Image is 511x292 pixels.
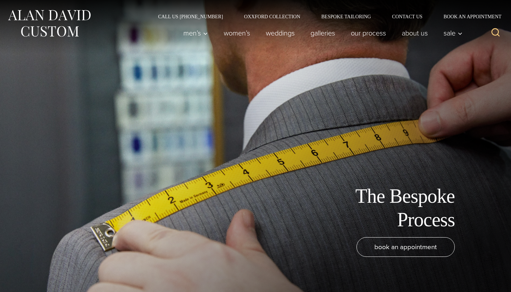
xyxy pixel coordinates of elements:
nav: Primary Navigation [176,26,466,40]
a: Galleries [303,26,343,40]
a: Call Us [PHONE_NUMBER] [148,14,234,19]
a: Contact Us [381,14,433,19]
a: Women’s [216,26,258,40]
a: Bespoke Tailoring [311,14,381,19]
span: Sale [444,30,463,37]
span: book an appointment [374,242,437,252]
nav: Secondary Navigation [148,14,504,19]
h1: The Bespoke Process [297,184,455,232]
a: About Us [394,26,436,40]
a: weddings [258,26,303,40]
a: book an appointment [356,237,455,257]
a: Our Process [343,26,394,40]
button: View Search Form [487,25,504,41]
img: Alan David Custom [7,8,91,39]
a: Book an Appointment [433,14,504,19]
a: Oxxford Collection [234,14,311,19]
span: Men’s [183,30,208,37]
